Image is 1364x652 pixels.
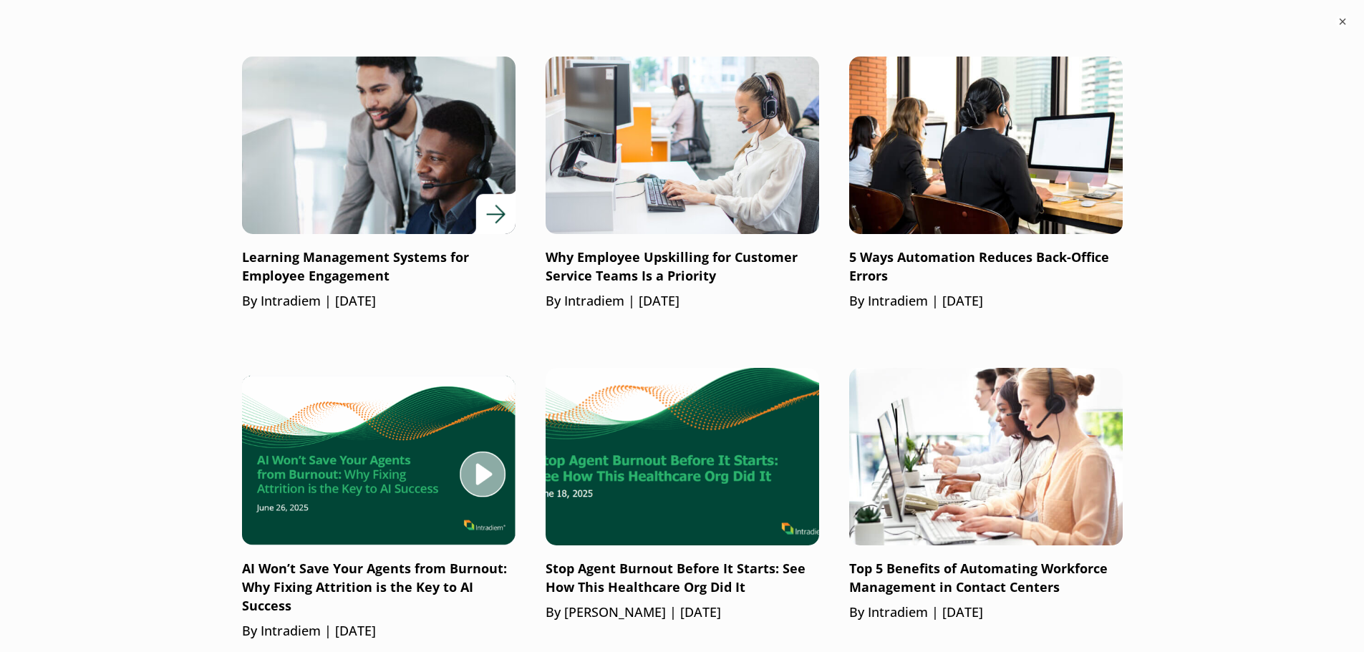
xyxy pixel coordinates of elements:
[242,622,516,641] p: By Intradiem | [DATE]
[242,292,516,311] p: By Intradiem | [DATE]
[849,368,1123,622] a: Top 5 Benefits of Automating Workforce Management in Contact CentersBy Intradiem | [DATE]
[546,560,819,597] p: Stop Agent Burnout Before It Starts: See How This Healthcare Org Did It
[849,603,1123,622] p: By Intradiem | [DATE]
[242,248,516,286] p: Learning Management Systems for Employee Engagement
[546,368,819,622] a: Stop Agent Burnout Before It Starts: See How This Healthcare Org Did ItBy [PERSON_NAME] | [DATE]
[242,57,516,311] a: Learning Management Systems for Employee EngagementBy Intradiem | [DATE]
[242,560,516,615] p: AI Won’t Save Your Agents from Burnout: Why Fixing Attrition is the Key to AI Success
[849,292,1123,311] p: By Intradiem | [DATE]
[546,57,819,311] a: Why Employee Upskilling for Customer Service Teams Is a PriorityBy Intradiem | [DATE]
[546,292,819,311] p: By Intradiem | [DATE]
[546,603,819,622] p: By [PERSON_NAME] | [DATE]
[849,560,1123,597] p: Top 5 Benefits of Automating Workforce Management in Contact Centers
[242,368,516,641] a: AI Won’t Save Your Agents from Burnout: Why Fixing Attrition is the Key to AI SuccessBy Intradiem...
[849,57,1123,311] a: 5 Ways Automation Reduces Back-Office ErrorsBy Intradiem | [DATE]
[1335,14,1350,29] button: ×
[849,248,1123,286] p: 5 Ways Automation Reduces Back-Office Errors
[546,248,819,286] p: Why Employee Upskilling for Customer Service Teams Is a Priority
